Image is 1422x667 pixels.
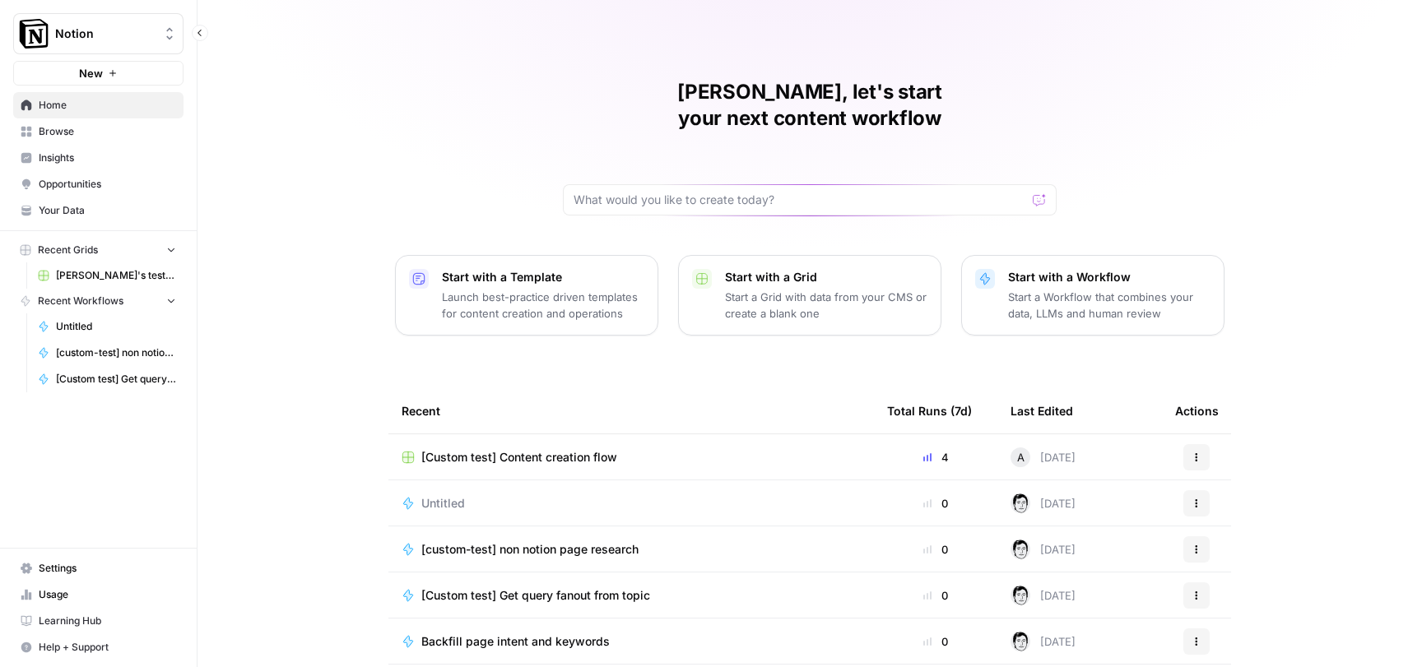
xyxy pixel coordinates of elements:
button: Workspace: Notion [13,13,184,54]
a: Untitled [30,313,184,340]
button: Recent Grids [13,238,184,262]
div: 0 [887,587,984,604]
input: What would you like to create today? [574,192,1026,208]
span: Help + Support [39,640,176,655]
button: Start with a GridStart a Grid with data from your CMS or create a blank one [678,255,941,336]
div: [DATE] [1011,586,1076,605]
span: [custom-test] non notion page research [56,345,176,360]
span: [PERSON_NAME]'s test Grid [56,268,176,283]
span: Your Data [39,203,176,218]
div: Recent [402,388,861,433]
a: Settings [13,555,184,581]
span: Browse [39,124,176,139]
span: [Custom test] Get query fanout from topic [421,587,650,604]
span: Notion [55,25,155,42]
div: 4 [887,449,984,466]
button: Recent Workflows [13,289,184,313]
button: Start with a WorkflowStart a Workflow that combines your data, LLMs and human review [961,255,1224,336]
span: A [1017,449,1025,466]
div: [DATE] [1011,493,1076,513]
a: [PERSON_NAME]'s test Grid [30,262,184,289]
p: Start a Workflow that combines your data, LLMs and human review [1008,289,1211,322]
a: [Custom test] Get query fanout from topic [30,366,184,392]
div: [DATE] [1011,632,1076,651]
a: [custom-test] non notion page research [402,541,861,558]
span: Home [39,98,176,113]
a: [Custom test] Content creation flow [402,449,861,466]
a: [Custom test] Get query fanout from topic [402,587,861,604]
a: Your Data [13,197,184,224]
span: Untitled [421,495,465,512]
span: [Custom test] Content creation flow [421,449,617,466]
img: ygx76vswflo5630il17c0dd006mi [1011,493,1030,513]
span: Usage [39,587,176,602]
p: Start a Grid with data from your CMS or create a blank one [725,289,927,322]
a: Usage [13,581,184,608]
a: Home [13,92,184,118]
div: 0 [887,495,984,512]
span: Recent Workflows [38,294,123,308]
span: [custom-test] non notion page research [421,541,639,558]
div: [DATE] [1011,447,1076,467]
span: Backfill page intent and keywords [421,633,610,650]
div: Total Runs (7d) [887,388,972,433]
a: Learning Hub [13,608,184,634]
a: Insights [13,145,184,171]
p: Start with a Workflow [1008,269,1211,285]
span: Untitled [56,319,176,334]
img: Notion Logo [19,19,49,49]
a: Browse [13,118,184,145]
button: Help + Support [13,634,184,660]
img: ygx76vswflo5630il17c0dd006mi [1011,632,1030,651]
p: Start with a Template [442,269,644,285]
a: [custom-test] non notion page research [30,340,184,366]
button: New [13,61,184,86]
p: Start with a Grid [725,269,927,285]
span: New [79,65,103,81]
div: Last Edited [1011,388,1073,433]
a: Untitled [402,495,861,512]
div: [DATE] [1011,540,1076,559]
h1: [PERSON_NAME], let's start your next content workflow [563,79,1057,132]
div: 0 [887,633,984,650]
a: Backfill page intent and keywords [402,633,861,650]
span: Learning Hub [39,614,176,628]
a: Opportunities [13,171,184,197]
p: Launch best-practice driven templates for content creation and operations [442,289,644,322]
span: Opportunities [39,177,176,192]
button: Start with a TemplateLaunch best-practice driven templates for content creation and operations [395,255,658,336]
img: ygx76vswflo5630il17c0dd006mi [1011,586,1030,605]
img: ygx76vswflo5630il17c0dd006mi [1011,540,1030,559]
div: 0 [887,541,984,558]
span: Insights [39,151,176,165]
span: [Custom test] Get query fanout from topic [56,372,176,387]
span: Recent Grids [38,243,98,257]
span: Settings [39,561,176,576]
div: Actions [1175,388,1219,433]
